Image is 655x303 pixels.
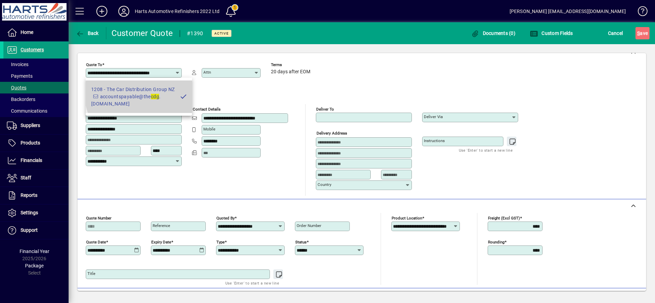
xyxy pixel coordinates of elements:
[151,239,171,244] mat-label: Expiry date
[530,30,573,36] span: Custom Fields
[3,24,69,41] a: Home
[3,70,69,82] a: Payments
[86,215,111,220] mat-label: Quote number
[153,223,170,228] mat-label: Reference
[271,63,312,67] span: Terms
[135,6,219,17] div: Harts Automotive Refinishers 2022 Ltd
[3,93,69,105] a: Backorders
[3,82,69,93] a: Quotes
[86,62,102,67] mat-label: Quote To
[469,27,517,39] button: Documents (0)
[7,85,26,90] span: Quotes
[7,62,28,67] span: Invoices
[271,69,310,75] span: 20 days after EOM
[91,5,113,17] button: Add
[3,169,69,187] a: Staff
[21,140,40,146] span: Products
[471,30,515,36] span: Documents (0)
[20,249,49,254] span: Financial Year
[21,175,31,180] span: Staff
[3,222,69,239] a: Support
[3,117,69,134] a: Suppliers
[21,210,38,215] span: Settings
[87,271,95,276] mat-label: Title
[510,6,626,17] div: [PERSON_NAME] [EMAIL_ADDRESS][DOMAIN_NAME]
[318,182,331,187] mat-label: Country
[633,1,646,24] a: Knowledge Base
[7,108,47,114] span: Communications
[3,187,69,204] a: Reports
[528,27,575,39] button: Custom Fields
[3,152,69,169] a: Financials
[3,204,69,222] a: Settings
[21,227,38,233] span: Support
[216,239,225,244] mat-label: Type
[21,123,40,128] span: Suppliers
[637,30,640,36] span: S
[214,31,229,36] span: Active
[69,27,106,39] app-page-header-button: Back
[216,215,235,220] mat-label: Quoted by
[488,215,520,220] mat-label: Freight (excl GST)
[113,5,135,17] button: Profile
[7,97,35,102] span: Backorders
[297,223,321,228] mat-label: Order number
[3,105,69,117] a: Communications
[162,101,172,112] a: View on map
[635,27,650,39] button: Save
[424,138,445,143] mat-label: Instructions
[606,27,625,39] button: Cancel
[637,28,648,39] span: ave
[203,127,215,131] mat-label: Mobile
[459,146,513,154] mat-hint: Use 'Enter' to start a new line
[86,239,106,244] mat-label: Quote date
[111,28,173,39] div: Customer Quote
[608,28,623,39] span: Cancel
[187,28,203,39] div: #1390
[225,279,279,287] mat-hint: Use 'Enter' to start a new line
[295,239,307,244] mat-label: Status
[3,135,69,152] a: Products
[3,59,69,70] a: Invoices
[74,27,100,39] button: Back
[21,192,37,198] span: Reports
[21,157,42,163] span: Financials
[76,30,99,36] span: Back
[392,215,422,220] mat-label: Product location
[7,73,33,79] span: Payments
[25,263,44,268] span: Package
[424,114,443,119] mat-label: Deliver via
[316,107,334,112] mat-label: Deliver To
[172,102,183,113] button: Copy to Delivery address
[203,70,211,75] mat-label: Attn
[488,239,504,244] mat-label: Rounding
[21,29,33,35] span: Home
[21,47,44,52] span: Customers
